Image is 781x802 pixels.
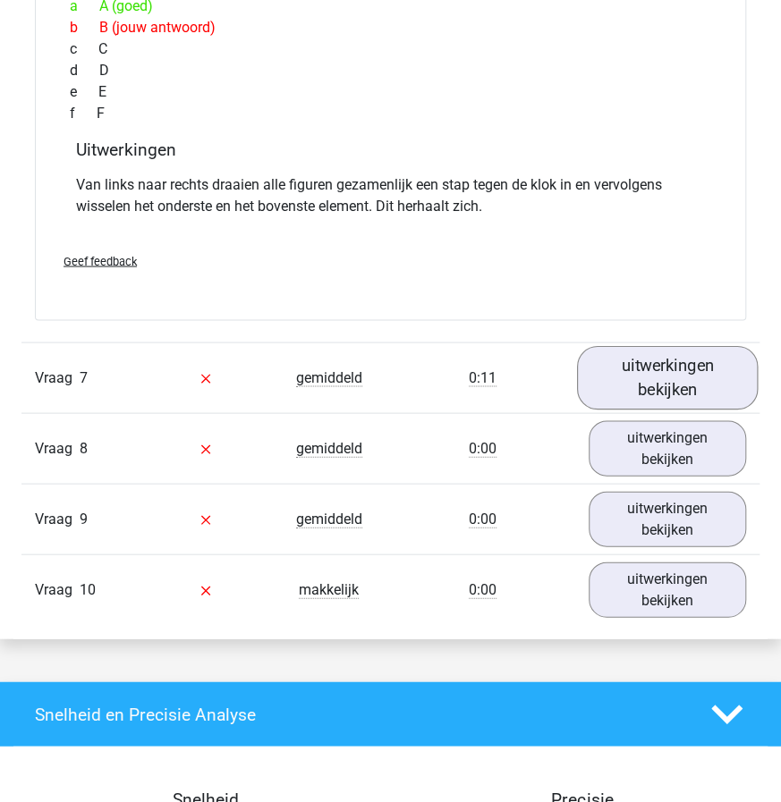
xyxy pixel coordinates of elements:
[35,367,80,388] span: Vraag
[56,81,725,103] div: E
[469,368,497,386] span: 0:11
[589,491,746,546] a: uitwerkingen bekijken
[70,103,97,124] span: f
[35,578,80,600] span: Vraag
[76,173,706,216] p: Van links naar rechts draaien alle figuren gezamenlijk een stap tegen de klok in en vervolgens wi...
[296,510,362,528] span: gemiddeld
[70,38,98,60] span: c
[80,580,96,597] span: 10
[35,704,684,724] h4: Snelheid en Precisie Analyse
[70,60,99,81] span: d
[80,510,88,527] span: 9
[296,439,362,457] span: gemiddeld
[577,345,759,409] a: uitwerkingen bekijken
[56,17,725,38] div: B (jouw antwoord)
[70,81,98,103] span: e
[80,368,88,385] span: 7
[469,580,497,598] span: 0:00
[56,60,725,81] div: D
[56,38,725,60] div: C
[299,580,359,598] span: makkelijk
[469,510,497,528] span: 0:00
[589,561,746,617] a: uitwerkingen bekijken
[70,17,99,38] span: b
[80,439,88,456] span: 8
[589,420,746,476] a: uitwerkingen bekijken
[296,368,362,386] span: gemiddeld
[35,508,80,529] span: Vraag
[56,103,725,124] div: F
[76,139,706,159] h4: Uitwerkingen
[64,254,137,267] span: Geef feedback
[35,437,80,459] span: Vraag
[469,439,497,457] span: 0:00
